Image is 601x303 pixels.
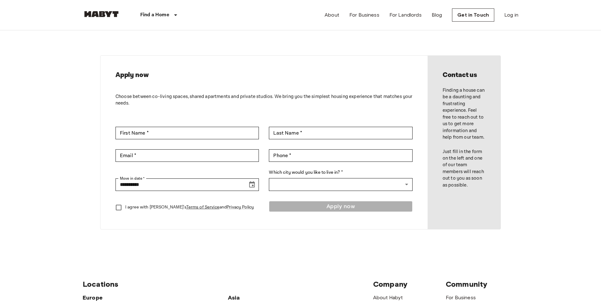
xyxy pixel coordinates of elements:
h2: Apply now [116,71,413,80]
label: Move in date [120,176,145,181]
p: Choose between co-living spaces, shared apartments and private studios. We bring you the simplest... [116,93,413,107]
a: About [325,11,339,19]
a: Log in [504,11,518,19]
p: Finding a house can be a daunting and frustrating experience. Feel free to reach out to us to get... [443,87,485,141]
p: Just fill in the form on the left and one of our team members will reach out to you as soon as po... [443,148,485,189]
span: Locations [83,280,118,289]
a: Terms of Service [186,204,219,210]
a: For Landlords [389,11,422,19]
label: Which city would you like to live in? * [269,169,412,176]
h2: Contact us [443,71,485,80]
img: Habyt [83,11,120,17]
span: Community [446,280,487,289]
a: Privacy Policy [227,204,254,210]
span: Company [373,280,408,289]
a: About Habyt [373,295,403,300]
a: Get in Touch [452,8,494,22]
span: Europe [83,294,103,301]
a: For Business [349,11,379,19]
span: Asia [228,294,240,301]
p: Find a Home [140,11,169,19]
p: I agree with [PERSON_NAME]'s and [125,204,254,211]
button: Choose date, selected date is Aug 19, 2025 [246,178,258,191]
a: Blog [432,11,442,19]
a: For Business [446,295,476,300]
